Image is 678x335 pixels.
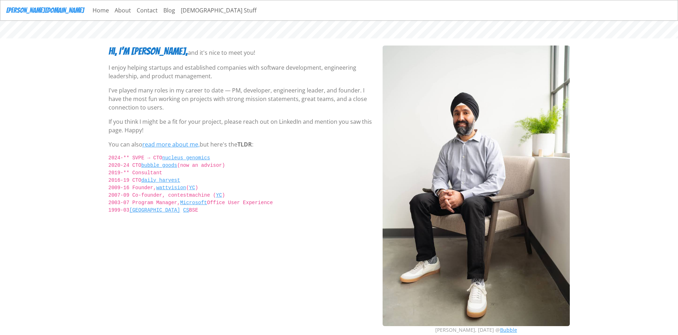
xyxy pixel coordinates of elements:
figcaption: [PERSON_NAME], [DATE] @ [383,326,570,334]
a: read more about me, [142,140,200,148]
img: savraj singh bio pic [383,46,570,326]
span: TLDR [237,140,252,148]
a: YC [189,185,195,191]
a: daily harvest [141,177,180,183]
a: [DEMOGRAPHIC_DATA] Stuff [178,3,259,17]
code: 2024-** SVPE → CTO 2020-24 CTO (now an advisor) 2019-** Consultant 2016-19 CTO 2009-16 Founder, (... [109,154,374,222]
a: nucleus genomics [162,155,210,161]
p: If you think I might be a fit for your project, please reach out on LinkedIn and mention you saw ... [109,117,374,134]
a: Bubble [500,326,517,333]
a: YC [216,192,222,198]
a: Microsoft [180,200,207,206]
a: About [112,3,134,17]
a: Contact [134,3,161,17]
a: wattvision [156,185,186,191]
p: You can also but here's the : [109,140,374,149]
a: bubble goods [141,163,177,168]
a: Home [90,3,112,17]
a: [GEOGRAPHIC_DATA] [129,207,180,213]
a: [PERSON_NAME][DOMAIN_NAME] [6,3,84,17]
h3: Hi, I’m [PERSON_NAME], [109,46,188,58]
p: I enjoy helping startups and established companies with software development, engineering leaders... [109,63,374,80]
a: CS [183,207,189,213]
a: Blog [161,3,178,17]
p: and it's nice to meet you! [188,48,255,57]
p: I've played many roles in my career to date — PM, developer, engineering leader, and founder. I h... [109,86,374,112]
